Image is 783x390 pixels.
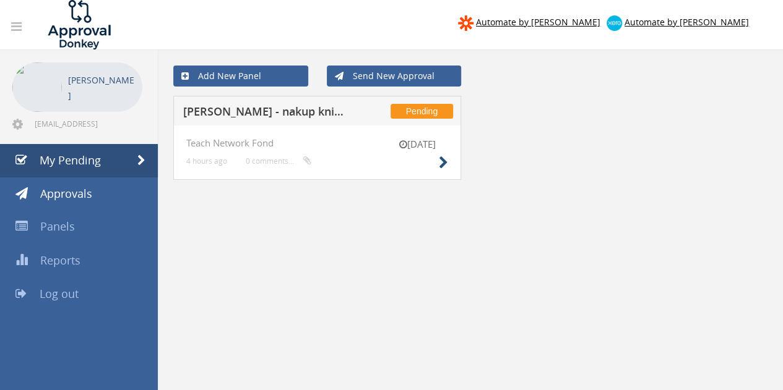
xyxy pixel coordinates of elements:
p: [PERSON_NAME] [68,72,136,103]
span: My Pending [40,153,101,167]
img: xero-logo.png [607,15,622,31]
span: Automate by [PERSON_NAME] [625,16,749,28]
h4: Teach Network Fond [186,138,448,148]
a: Send New Approval [327,66,462,87]
small: 4 hours ago [186,156,227,166]
img: zapier-logomark.png [458,15,474,31]
span: Approvals [40,186,92,201]
small: 0 comments... [246,156,311,166]
small: [DATE] [386,138,448,151]
h5: [PERSON_NAME] - nakup kniznych pomocok [183,106,344,121]
span: Pending [391,104,453,119]
a: Add New Panel [173,66,308,87]
span: Automate by [PERSON_NAME] [476,16,600,28]
span: Reports [40,253,80,268]
span: Panels [40,219,75,234]
span: Log out [40,286,79,301]
span: [EMAIL_ADDRESS][DOMAIN_NAME] [35,119,140,129]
